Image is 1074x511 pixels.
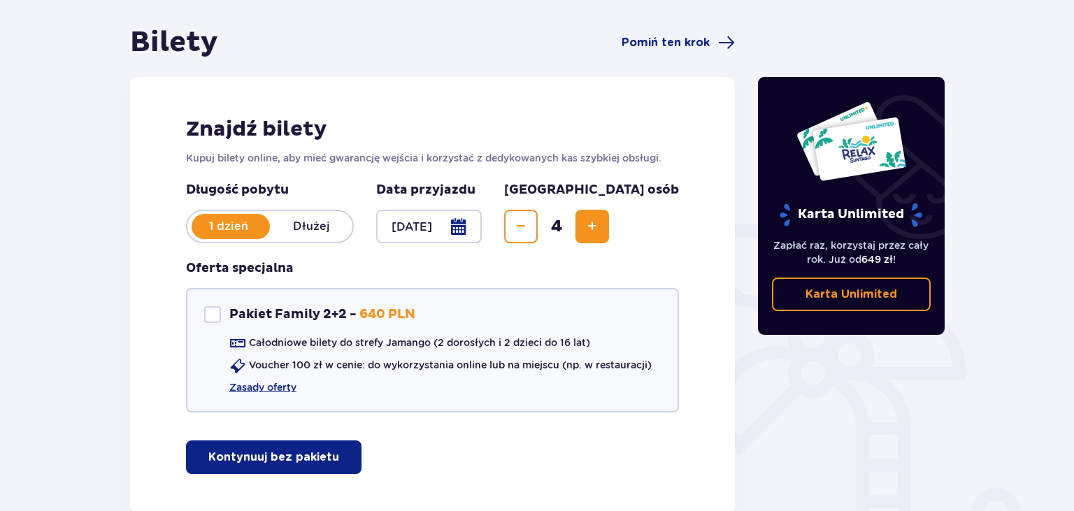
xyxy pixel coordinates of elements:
[622,35,710,50] span: Pomiń ten krok
[130,25,218,60] h1: Bilety
[376,182,475,199] p: Data przyjazdu
[359,306,415,323] p: 640 PLN
[504,210,538,243] button: Zmniejsz
[229,380,296,394] a: Zasady oferty
[772,278,931,311] a: Karta Unlimited
[186,440,361,474] button: Kontynuuj bez pakietu
[778,203,924,227] p: Karta Unlimited
[229,306,357,323] p: Pakiet Family 2+2 -
[249,358,652,372] p: Voucher 100 zł w cenie: do wykorzystania online lub na miejscu (np. w restauracji)
[186,182,354,199] p: Długość pobytu
[270,219,352,234] p: Dłużej
[772,238,931,266] p: Zapłać raz, korzystaj przez cały rok. Już od !
[186,116,679,143] h2: Znajdź bilety
[187,219,270,234] p: 1 dzień
[805,287,897,302] p: Karta Unlimited
[575,210,609,243] button: Zwiększ
[249,336,590,350] p: Całodniowe bilety do strefy Jamango (2 dorosłych i 2 dzieci do 16 lat)
[186,151,679,165] p: Kupuj bilety online, aby mieć gwarancję wejścia i korzystać z dedykowanych kas szybkiej obsługi.
[861,254,893,265] span: 649 zł
[796,101,907,182] img: Dwie karty całoroczne do Suntago z napisem 'UNLIMITED RELAX', na białym tle z tropikalnymi liśćmi...
[504,182,679,199] p: [GEOGRAPHIC_DATA] osób
[540,216,573,237] span: 4
[208,449,339,465] p: Kontynuuj bez pakietu
[186,260,294,277] h3: Oferta specjalna
[622,34,735,51] a: Pomiń ten krok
